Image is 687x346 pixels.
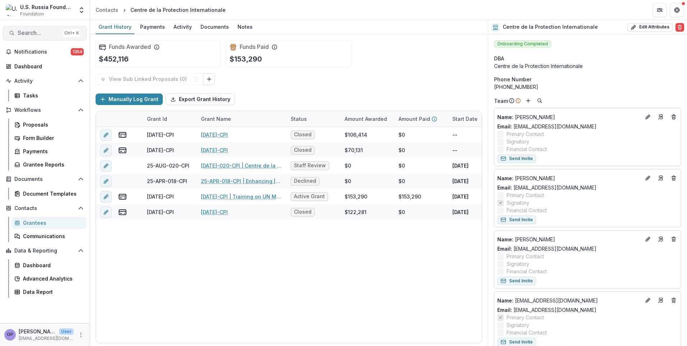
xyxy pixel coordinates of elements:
a: Contacts [93,5,121,15]
div: Amount Paid [394,111,448,127]
button: edit [100,129,112,141]
span: Name : [497,114,513,120]
div: $122,281 [345,208,366,216]
a: 25-APR-018-CPI | Enhancing [DEMOGRAPHIC_DATA] Lawyers' Capacity through Advanced Training on UN H... [201,177,282,185]
span: Closed [294,132,312,138]
div: Grant Id [143,111,197,127]
button: Edit [644,235,652,243]
span: Financial Contact [507,268,547,275]
div: $70,131 [345,146,363,154]
div: Advanced Analytics [23,275,81,282]
div: $0 [398,146,405,154]
div: Ctrl + K [63,29,80,37]
div: Centre de la Protection Internationale [130,6,226,14]
button: Deletes [669,174,678,182]
span: Signatory [507,199,529,206]
div: Dashboard [23,261,81,269]
button: View Sub Linked Proposals (0) [96,73,204,85]
div: Tasks [23,92,81,99]
p: [DATE] [452,193,469,200]
a: Notes [235,20,255,34]
span: Onboarding Completed [494,40,551,47]
span: Primary Contact [507,130,544,138]
button: Get Help [670,3,684,17]
p: $153,290 [230,54,262,64]
button: Manually Log Grant [96,94,163,105]
span: Primary Contact [507,191,544,199]
div: Status [286,115,311,123]
div: Gennady Podolny [7,332,13,337]
button: edit [100,176,112,187]
button: Send Invite [497,215,536,224]
a: [DATE]-CPI [201,146,228,154]
div: Grant Name [197,111,286,127]
a: Tasks [11,90,87,101]
button: Export Grant History [166,94,235,105]
button: edit [100,191,112,202]
div: Contacts [96,6,118,14]
a: Email: [EMAIL_ADDRESS][DOMAIN_NAME] [497,123,596,130]
div: 25-AUG-020-CPI [147,162,189,169]
div: $0 [398,177,405,185]
button: Open Activity [3,75,87,87]
a: Email: [EMAIL_ADDRESS][DOMAIN_NAME] [497,306,596,314]
span: Active Grant [294,194,325,200]
a: Dashboard [3,60,87,72]
a: Name: [PERSON_NAME] [497,113,641,121]
div: Data Report [23,288,81,296]
button: Delete [676,23,684,32]
p: [DATE] [452,177,469,185]
a: Name: [PERSON_NAME] [497,236,641,243]
div: Start Date [448,111,502,127]
div: Proposals [23,121,81,128]
div: [PHONE_NUMBER] [494,83,681,91]
p: User [59,328,74,335]
button: Notifications1354 [3,46,87,58]
div: $153,290 [345,193,367,200]
span: Data & Reporting [14,248,75,254]
span: Activity [14,78,75,84]
span: Financial Contact [507,206,547,214]
span: Staff Review [294,163,326,169]
p: [PERSON_NAME] [497,174,641,182]
div: Grantee Reports [23,161,81,168]
button: view-payments [118,146,127,155]
a: Name: [EMAIL_ADDRESS][DOMAIN_NAME] [497,297,641,304]
h2: Funds Paid [240,44,269,50]
a: Go to contact [655,111,667,123]
span: Email: [497,246,512,252]
div: Activity [171,22,195,32]
a: Grantee Reports [11,159,87,170]
p: -- [452,131,457,138]
p: [PERSON_NAME] [497,113,641,121]
button: view-payments [118,192,127,201]
span: Financial Contact [507,145,547,153]
div: Centre de la Protection Internationale [494,62,681,70]
div: 25-APR-018-CPI [147,177,187,185]
h2: Funds Awarded [109,44,151,50]
button: Add [524,96,532,105]
p: Amount Paid [398,115,430,123]
div: Grantees [23,219,81,227]
div: Form Builder [23,134,81,142]
p: [PERSON_NAME] [497,236,641,243]
h2: Centre de la Protection Internationale [503,24,598,30]
button: Open Data & Reporting [3,245,87,256]
a: Go to contact [655,233,667,245]
div: Grant Name [197,115,235,123]
p: [EMAIL_ADDRESS][DOMAIN_NAME] [19,335,74,342]
span: Email: [497,185,512,191]
p: [EMAIL_ADDRESS][DOMAIN_NAME] [497,297,641,304]
div: Payments [23,147,81,155]
button: Edit [644,113,652,121]
span: Contacts [14,205,75,211]
p: $452,116 [99,54,129,64]
button: view-payments [118,131,127,139]
span: 1354 [71,48,84,55]
button: Deletes [669,296,678,305]
a: [DATE]-CPI | Training on UN Mechanisms and publication of a Hands-On Guide on the defense of lawy... [201,193,282,200]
